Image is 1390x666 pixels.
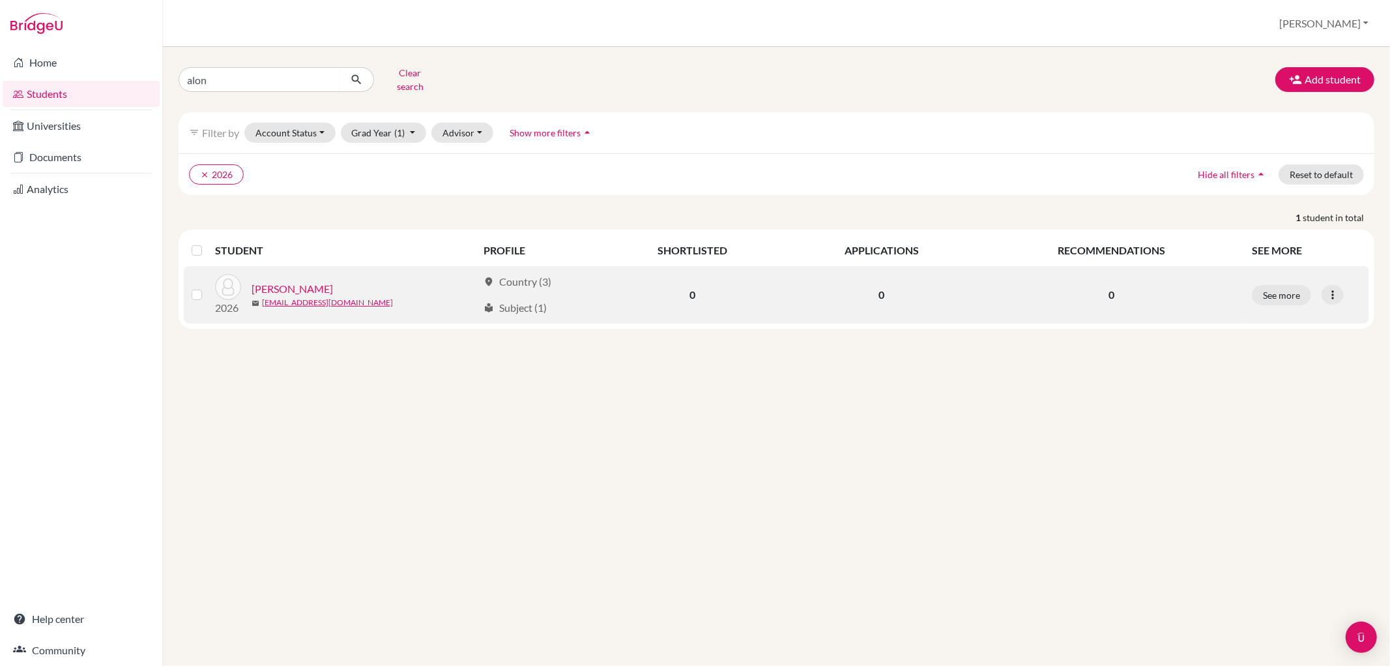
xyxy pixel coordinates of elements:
a: Analytics [3,176,160,202]
a: [PERSON_NAME] [252,281,333,297]
img: Zaitman, Alon [215,274,241,300]
th: PROFILE [476,235,601,266]
td: 0 [785,266,978,324]
input: Find student by name... [179,67,340,92]
th: SEE MORE [1244,235,1369,266]
button: See more [1252,285,1311,305]
td: 0 [601,266,785,324]
a: Community [3,637,160,663]
th: STUDENT [215,235,476,266]
a: Universities [3,113,160,139]
div: Subject (1) [484,300,547,316]
button: clear2026 [189,164,244,185]
a: Home [3,50,160,76]
span: student in total [1303,211,1374,224]
th: SHORTLISTED [601,235,785,266]
button: [PERSON_NAME] [1273,11,1374,36]
button: Advisor [431,123,493,143]
th: RECOMMENDATIONS [979,235,1244,266]
button: Reset to default [1279,164,1364,185]
button: Account Status [244,123,336,143]
a: Students [3,81,160,107]
span: (1) [395,127,405,138]
div: Country (3) [484,274,551,290]
i: clear [200,170,209,179]
span: Hide all filters [1198,169,1254,180]
th: APPLICATIONS [785,235,978,266]
button: Show more filtersarrow_drop_up [499,123,605,143]
i: arrow_drop_up [1254,168,1267,181]
a: Help center [3,606,160,632]
span: Show more filters [510,127,581,138]
i: arrow_drop_up [581,126,594,139]
p: 0 [987,287,1236,303]
span: location_on [484,277,494,287]
img: Bridge-U [10,13,63,34]
button: Clear search [374,63,446,97]
button: Add student [1275,67,1374,92]
p: 2026 [215,300,241,316]
a: [EMAIL_ADDRESS][DOMAIN_NAME] [262,297,393,309]
span: mail [252,299,259,307]
strong: 1 [1296,211,1303,224]
span: local_library [484,303,494,313]
div: Open Intercom Messenger [1346,622,1377,653]
button: Grad Year(1) [341,123,427,143]
i: filter_list [189,127,199,138]
a: Documents [3,144,160,170]
button: Hide all filtersarrow_drop_up [1187,164,1279,185]
span: Filter by [202,127,239,139]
